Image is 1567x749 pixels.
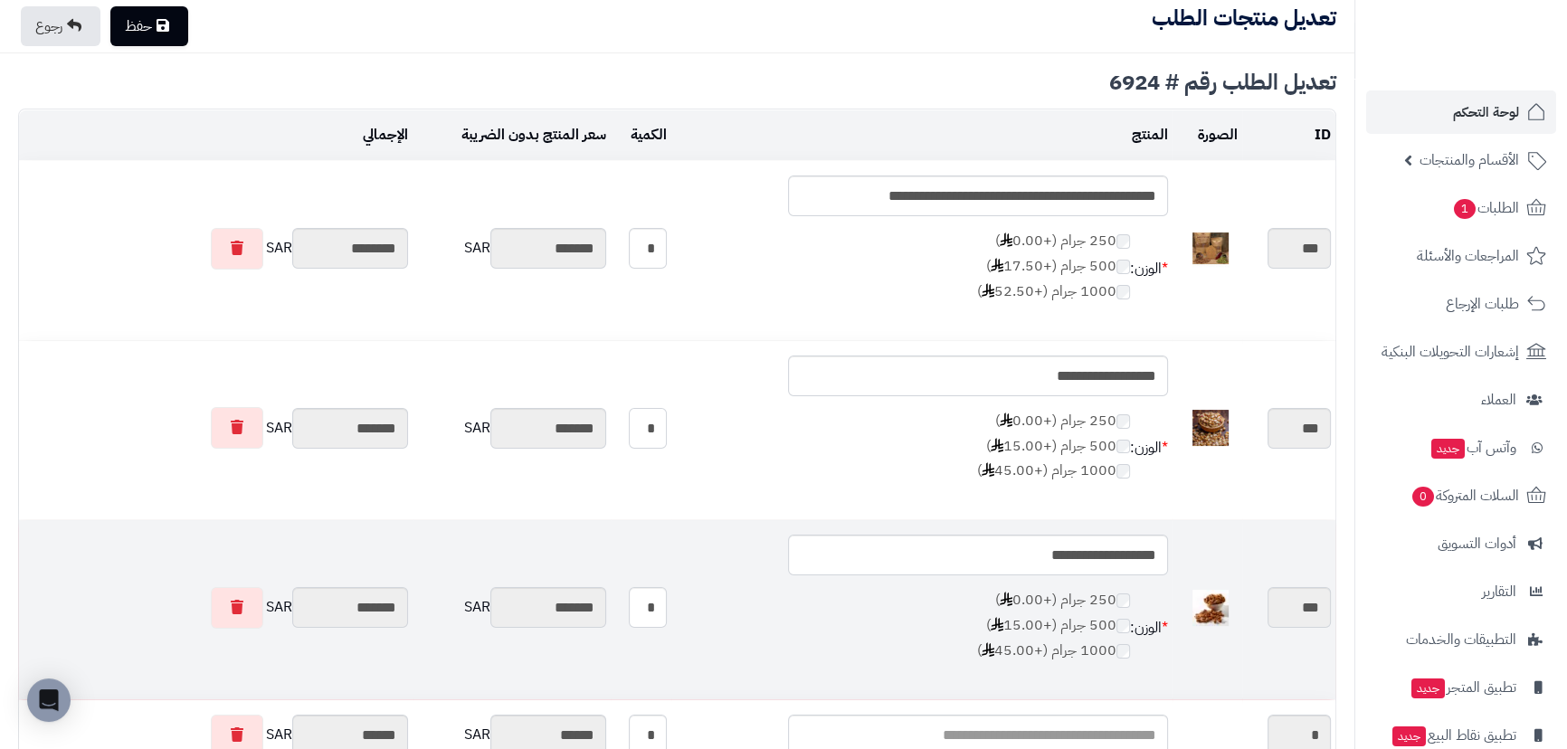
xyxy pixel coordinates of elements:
div: Open Intercom Messenger [27,678,71,722]
a: حفظ [110,6,188,46]
span: التطبيقات والخدمات [1406,627,1516,652]
label: 250 جرام (+0.00 ) [977,411,1130,431]
input: 1000 جرام (+45.00) [1116,644,1130,659]
span: طلبات الإرجاع [1446,291,1519,317]
a: السلات المتروكة0 [1366,474,1556,517]
span: تطبيق نقاط البيع [1391,723,1516,748]
label: 250 جرام (+0.00 ) [977,231,1130,251]
img: 1704009880-WhatsApp%20Image%202023-12-31%20at%209.42.12%20AM%20(1)-40x40.jpeg [1192,231,1229,267]
td: الإجمالي [19,110,413,160]
label: 250 جرام (+0.00 ) [977,590,1130,611]
label: 500 جرام (+17.50 ) [977,256,1130,277]
a: الطلبات1 [1366,186,1556,230]
span: المراجعات والأسئلة [1417,243,1519,269]
span: إشعارات التحويلات البنكية [1382,339,1519,365]
td: الكمية [611,110,671,160]
label: 1000 جرام (+45.00 ) [977,460,1130,481]
a: التقارير [1366,570,1556,613]
input: 500 جرام (+15.00) [1116,440,1130,454]
span: أدوات التسويق [1438,531,1516,556]
img: logo-2.png [1444,14,1550,52]
label: 500 جرام (+15.00 ) [977,615,1130,636]
input: 500 جرام (+17.50) [1116,260,1130,274]
a: العملاء [1366,378,1556,422]
input: 250 جرام (+0.00) [1116,414,1130,429]
td: المنتج [671,110,1173,160]
input: 250 جرام (+0.00) [1116,593,1130,608]
a: لوحة التحكم [1366,90,1556,134]
td: الوزن: [1130,575,1168,680]
span: التقارير [1482,579,1516,604]
div: SAR [24,407,408,449]
span: لوحة التحكم [1453,100,1519,125]
b: تعديل منتجات الطلب [1152,2,1336,34]
span: جديد [1431,439,1465,459]
div: SAR [417,228,606,269]
img: 1709196100-46897235_1964071003640882_6282368682425319424_n-40x40.jpg [1192,410,1229,446]
input: 250 جرام (+0.00) [1116,234,1130,249]
span: الأقسام والمنتجات [1420,147,1519,173]
a: التطبيقات والخدمات [1366,618,1556,661]
a: طلبات الإرجاع [1366,282,1556,326]
label: 1000 جرام (+52.50 ) [977,281,1130,302]
td: ID [1242,110,1335,160]
span: تطبيق المتجر [1410,675,1516,700]
span: جديد [1392,726,1426,746]
label: 1000 جرام (+45.00 ) [977,640,1130,661]
span: 0 [1412,487,1435,507]
span: وآتس آب [1429,435,1516,460]
a: رجوع [21,6,100,46]
div: SAR [417,587,606,628]
span: العملاء [1481,387,1516,412]
td: الوزن: [1130,396,1168,501]
input: 1000 جرام (+52.50) [1116,285,1130,299]
a: إشعارات التحويلات البنكية [1366,330,1556,374]
div: SAR [24,228,408,270]
div: تعديل الطلب رقم # 6924 [18,71,1336,93]
input: 1000 جرام (+45.00) [1116,464,1130,479]
span: السلات المتروكة [1410,483,1519,508]
span: جديد [1411,678,1445,698]
a: تطبيق المتجرجديد [1366,666,1556,709]
div: SAR [24,587,408,629]
td: الصورة [1173,110,1242,160]
a: أدوات التسويق [1366,522,1556,565]
span: 1 [1454,199,1477,220]
td: سعر المنتج بدون الضريبة [413,110,611,160]
a: المراجعات والأسئلة [1366,234,1556,278]
label: 500 جرام (+15.00 ) [977,436,1130,457]
img: 1709196344-JyXgscH5HusAMTQrDpLctPRjdiAu04bzDddjoXhQ-40x40.webp [1192,590,1229,626]
div: SAR [417,408,606,449]
a: وآتس آبجديد [1366,426,1556,469]
td: الوزن: [1130,216,1168,321]
span: الطلبات [1452,195,1519,221]
input: 500 جرام (+15.00) [1116,619,1130,633]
